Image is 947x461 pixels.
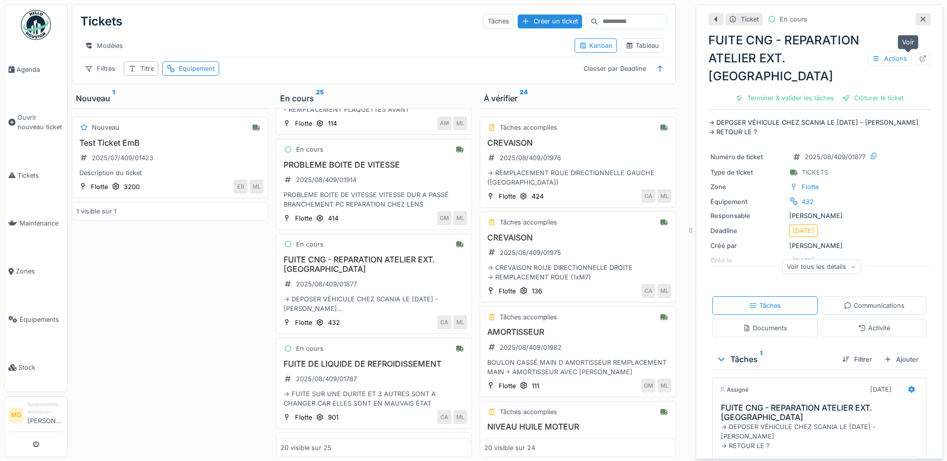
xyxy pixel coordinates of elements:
div: Tâches [749,301,781,310]
div: Flotte [802,182,819,192]
div: Deadline [710,226,785,235]
div: AM [437,116,451,130]
sup: 25 [316,92,324,104]
div: 3200 [124,182,140,192]
div: Flotte [295,318,312,327]
div: 2025/08/409/01981 [500,438,560,447]
h3: FUITE CNG - REPARATION ATELIER EXT. [GEOGRAPHIC_DATA] [721,403,922,422]
div: 432 [802,197,814,207]
div: ML [657,189,671,203]
div: [PERSON_NAME] [710,211,929,221]
div: [DATE] [870,385,892,394]
h3: Test Ticket EmB [76,138,264,148]
div: [DATE] [793,226,814,235]
div: [PERSON_NAME] [710,241,929,250]
span: Ouvrir nouveau ticket [17,113,63,132]
div: Kanban [579,41,613,50]
li: [PERSON_NAME] [27,401,63,430]
div: CA [437,410,451,424]
div: 20 visible sur 25 [281,443,331,453]
div: BOULON CASSÉ MAIN D AMORTISSEUR REMPLACEMENT MAIN + AMORTISSEUR AVEC [PERSON_NAME] [484,358,671,377]
h3: FUITE DE LIQUIDE DE REFROIDISSEMENT [281,359,468,369]
img: Badge_color-CXgf-gQk.svg [21,10,51,40]
div: ML [453,211,467,225]
div: Nouveau [92,123,119,132]
div: Ticket [741,14,759,24]
div: CA [641,189,655,203]
div: Tâches [483,14,514,28]
div: 20 visible sur 24 [484,443,535,453]
div: 136 [532,286,542,296]
div: 2025/08/409/01976 [500,153,561,163]
a: Ouvrir nouveau ticket [4,93,67,151]
div: Terminer & valider les tâches [731,91,838,105]
h3: CREVAISON [484,138,671,148]
div: Tâches accomplies [500,218,557,227]
div: En cours [296,344,323,353]
div: 2025/08/409/01914 [296,175,356,185]
div: ML [453,410,467,424]
div: Responsable technicien [27,401,63,416]
div: 2025/08/409/01982 [500,343,562,352]
div: Documents [743,323,787,333]
div: Flotte [91,182,108,192]
a: Tickets [4,151,67,199]
sup: 24 [520,92,528,104]
div: 1 visible sur 1 [76,207,116,216]
div: Zone [710,182,785,192]
div: Numéro de ticket [710,152,785,162]
div: Voir [898,35,919,49]
div: Tâches [716,353,834,365]
div: Filtrer [838,353,876,366]
div: ML [453,116,467,130]
div: Responsable [710,211,785,221]
div: CA [641,284,655,298]
div: GM [437,211,451,225]
a: Agenda [4,45,67,93]
h3: FUITE CNG - REPARATION ATELIER EXT. [GEOGRAPHIC_DATA] [281,255,468,274]
div: -> DEPOSER VÉHICULE CHEZ SCANIA LE [DATE] - [PERSON_NAME] -> RETOUR LE ? [281,294,468,313]
div: ML [657,379,671,393]
div: 424 [532,192,544,201]
div: Équipement [179,64,215,73]
div: PROBLEME BOITE DE VITESSE VITESSE DUR A PASSÉ BRANCHEMENT PC REPARATION CHEZ LENS [281,190,468,209]
div: GM [641,379,655,393]
div: Clôturer le ticket [838,91,908,105]
a: Maintenance [4,199,67,247]
div: Tâches accomplies [500,407,557,417]
div: 111 [532,381,539,391]
div: En cours [296,145,323,154]
div: 2025/08/409/01877 [805,152,866,162]
div: En cours [296,239,323,249]
div: Tickets [80,8,122,34]
div: 2025/07/409/01423 [92,153,153,163]
div: Voir tous les détails [782,259,861,274]
div: ML [453,315,467,329]
div: En cours [780,14,807,24]
a: Équipements [4,295,67,343]
div: ML [657,284,671,298]
li: MD [8,408,23,423]
span: Maintenance [19,219,63,228]
div: Tableau [626,41,659,50]
div: 2025/08/409/01877 [296,279,357,289]
div: 2025/08/409/01787 [296,374,357,384]
div: CA [437,315,451,329]
div: ML [250,180,264,194]
div: Flotte [499,192,516,201]
div: Tâches accomplies [500,312,557,322]
div: -> REMPLACEMENT ROUE DIRECTIONNELLE GAUCHE ([GEOGRAPHIC_DATA]) [484,168,671,187]
div: EB [234,180,248,194]
div: -> FUITE SUR UNE DURITE ET 3 AUTRES SONT A CHANGER CAR ELLES SONT EN MAUVAIS ÉTAT [281,389,468,408]
div: Flotte [499,286,516,296]
h3: AMORTISSEUR [484,327,671,337]
div: Flotte [295,214,312,223]
a: MD Responsable technicien[PERSON_NAME] [8,401,63,432]
a: Stock [4,344,67,392]
div: En cours [280,92,468,104]
p: -> DEPOSER VÉHICULE CHEZ SCANIA LE [DATE] - [PERSON_NAME] -> RETOUR LE ? [708,118,931,137]
div: Type de ticket [710,168,785,177]
div: Communications [844,301,905,310]
h3: PROBLEME BOITE DE VITESSE [281,160,468,170]
sup: 1 [112,92,115,104]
